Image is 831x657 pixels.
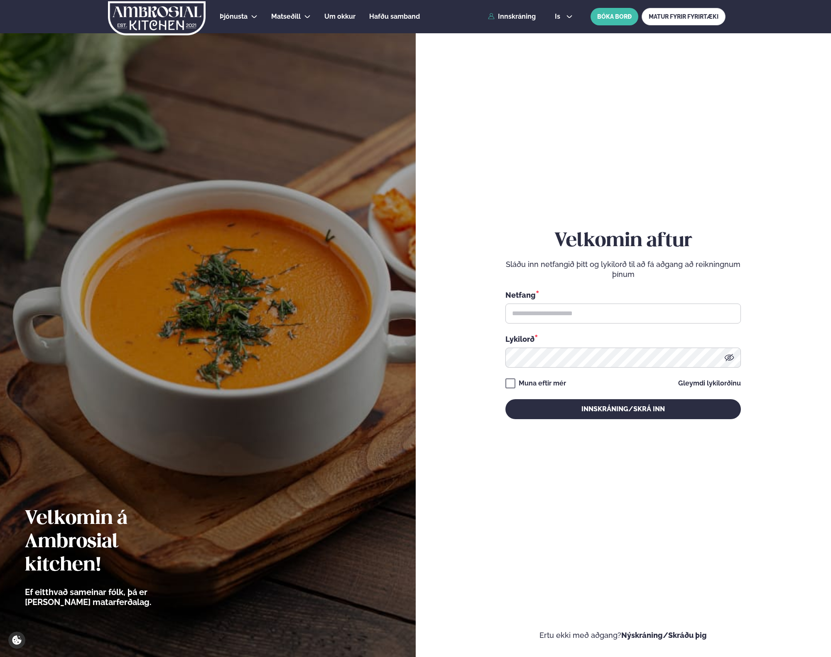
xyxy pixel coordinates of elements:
[25,587,197,607] p: Ef eitthvað sameinar fólk, þá er [PERSON_NAME] matarferðalag.
[621,631,707,640] a: Nýskráning/Skráðu þig
[25,507,197,577] h2: Velkomin á Ambrosial kitchen!
[505,399,741,419] button: Innskráning/Skrá inn
[441,630,806,640] p: Ertu ekki með aðgang?
[369,12,420,22] a: Hafðu samband
[324,12,355,20] span: Um okkur
[271,12,301,22] a: Matseðill
[488,13,536,20] a: Innskráning
[678,380,741,387] a: Gleymdi lykilorðinu
[505,259,741,279] p: Sláðu inn netfangið þitt og lykilorð til að fá aðgang að reikningnum þínum
[548,13,579,20] button: is
[369,12,420,20] span: Hafðu samband
[8,632,25,649] a: Cookie settings
[642,8,726,25] a: MATUR FYRIR FYRIRTÆKI
[505,230,741,253] h2: Velkomin aftur
[220,12,248,20] span: Þjónusta
[591,8,638,25] button: BÓKA BORÐ
[107,1,206,35] img: logo
[555,13,563,20] span: is
[271,12,301,20] span: Matseðill
[505,333,741,344] div: Lykilorð
[505,289,741,300] div: Netfang
[220,12,248,22] a: Þjónusta
[324,12,355,22] a: Um okkur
